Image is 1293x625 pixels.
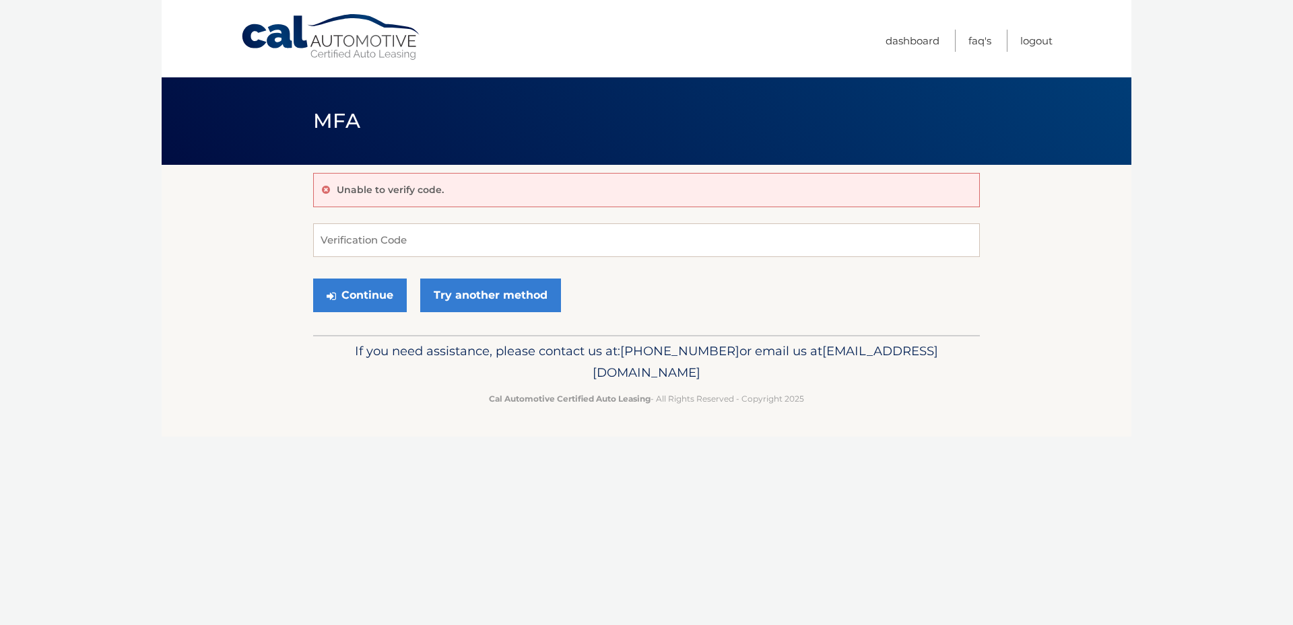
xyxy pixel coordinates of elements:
a: Cal Automotive [240,13,422,61]
span: [EMAIL_ADDRESS][DOMAIN_NAME] [593,343,938,380]
button: Continue [313,279,407,312]
strong: Cal Automotive Certified Auto Leasing [489,394,651,404]
a: Try another method [420,279,561,312]
a: Logout [1020,30,1053,52]
a: FAQ's [968,30,991,52]
span: [PHONE_NUMBER] [620,343,739,359]
p: If you need assistance, please contact us at: or email us at [322,340,971,383]
span: MFA [313,108,360,133]
p: Unable to verify code. [337,184,444,196]
input: Verification Code [313,223,980,257]
p: - All Rights Reserved - Copyright 2025 [322,392,971,406]
a: Dashboard [886,30,939,52]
